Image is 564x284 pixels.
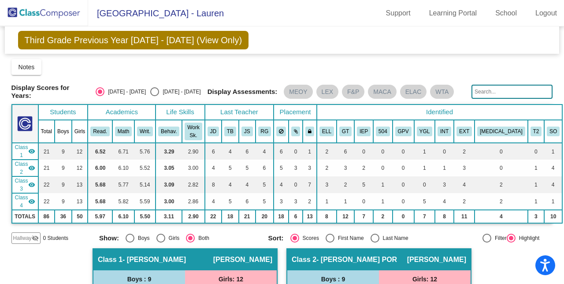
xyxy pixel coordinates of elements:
mat-radio-group: Select an option [96,87,200,96]
span: [GEOGRAPHIC_DATA] - Lauren [88,6,224,20]
td: Lauren Harris - Harris [12,193,38,210]
td: 5 [222,193,239,210]
button: INT [438,127,451,136]
td: 13 [72,176,88,193]
td: 6.10 [112,210,134,223]
th: Total [38,120,55,143]
td: 6.10 [112,160,134,176]
th: Speech Only [544,120,562,143]
mat-chip: WTA [430,85,454,99]
td: 4 [222,176,239,193]
td: 2 [317,143,337,160]
button: JD [208,127,219,136]
div: Filter [491,234,507,242]
td: 0 [393,160,414,176]
button: Behav. [158,127,179,136]
td: 5.77 [112,176,134,193]
div: Boys [134,234,150,242]
td: 7 [354,210,373,223]
th: Gifted and Talented [337,120,354,143]
td: Molly Elslager - Elslager ICR [12,176,38,193]
td: 1 [337,193,354,210]
td: 1 [317,193,337,210]
td: 0 [289,176,303,193]
td: TOTALS [12,210,38,223]
button: TB [224,127,236,136]
td: 5.14 [134,176,156,193]
td: 0 [475,143,528,160]
td: 5 [239,160,256,176]
td: 5.68 [88,193,112,210]
td: 6 [239,143,256,160]
td: 3 [289,160,303,176]
td: 4 [435,193,454,210]
td: 3.00 [182,160,204,176]
td: 0 [354,193,373,210]
mat-chip: MEOY [284,85,312,99]
th: 504 Plan [373,120,393,143]
td: 4 [205,193,222,210]
span: - [PERSON_NAME] POR [316,255,397,264]
td: 4 [256,143,274,160]
th: Jessica Siet [239,120,256,143]
td: 2 [475,176,528,193]
mat-chip: ELAC [400,85,427,99]
th: Keep with teacher [303,120,317,143]
button: EXT [456,127,472,136]
th: Rachel Gellman [256,120,274,143]
button: YGL [417,127,433,136]
button: Writ. [137,127,153,136]
td: Lainie Gershman - Gershman POR [12,160,38,176]
td: 0 [373,160,393,176]
td: 6 [289,210,303,223]
td: 12 [337,210,354,223]
td: 5.97 [88,210,112,223]
td: 9 [55,143,72,160]
td: 4 [475,210,528,223]
td: 3.00 [156,193,182,210]
td: 6.00 [88,160,112,176]
td: 9 [55,193,72,210]
button: Math [115,127,132,136]
td: 21 [38,160,55,176]
td: 0 [475,160,528,176]
button: [MEDICAL_DATA] [477,127,525,136]
div: Last Name [379,234,408,242]
td: 0 [435,143,454,160]
button: RG [258,127,271,136]
td: 11 [454,210,475,223]
button: GT [339,127,352,136]
td: 0 [393,143,414,160]
span: Hallway [13,234,32,242]
td: 3 [303,160,317,176]
button: Work Sk. [185,123,202,140]
td: 5.76 [134,143,156,160]
mat-icon: visibility [28,181,35,188]
mat-icon: visibility_off [32,235,39,242]
th: Keep with students [289,120,303,143]
td: 8 [317,210,337,223]
td: 6 [256,160,274,176]
div: [DATE] - [DATE] [104,88,146,96]
td: 5 [256,193,274,210]
span: - [PERSON_NAME] [122,255,186,264]
td: 2 [373,210,393,223]
button: ELL [319,127,334,136]
th: Boys [55,120,72,143]
td: 5.52 [134,160,156,176]
td: 7 [414,210,435,223]
td: 3 [289,193,303,210]
td: 20 [256,210,274,223]
td: 10 [544,210,562,223]
span: [PERSON_NAME] [213,255,272,264]
td: 2 [337,176,354,193]
td: 5 [256,176,274,193]
td: 4 [544,160,562,176]
th: RTI Tier 3 [475,120,528,143]
td: 4 [239,176,256,193]
td: 3 [435,176,454,193]
th: Introvert [435,120,454,143]
td: 1 [528,160,545,176]
div: First Name [334,234,364,242]
td: 1 [373,176,393,193]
